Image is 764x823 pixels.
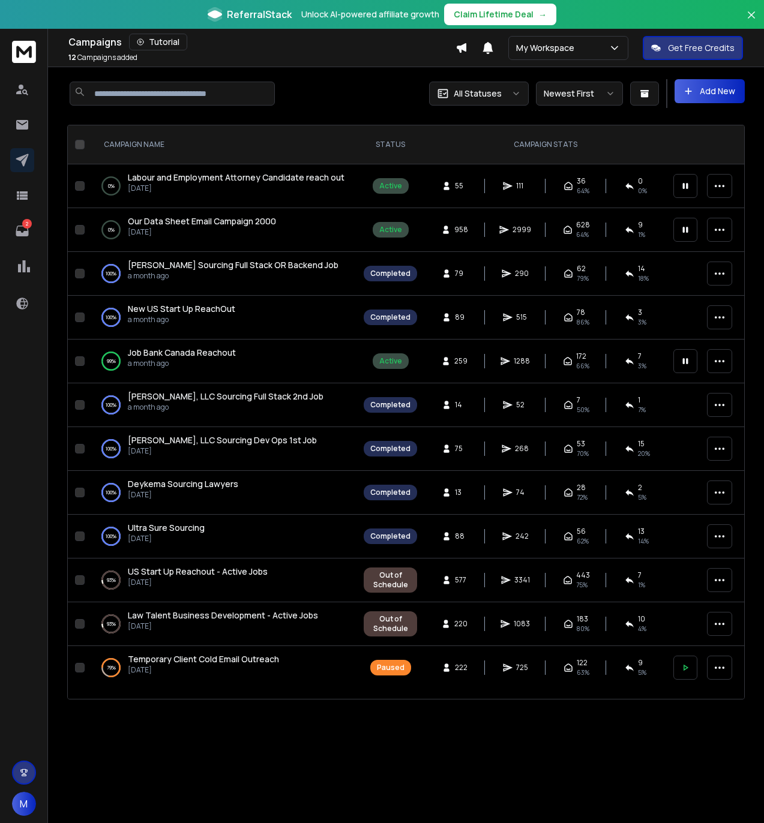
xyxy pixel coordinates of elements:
span: 515 [516,313,528,322]
td: 100%[PERSON_NAME], LLC Sourcing Dev Ops 1st Job[DATE] [89,427,356,471]
p: 100 % [106,486,116,498]
span: 220 [454,619,468,629]
div: Active [379,181,402,191]
p: [DATE] [128,227,276,237]
p: [DATE] [128,534,205,543]
p: [DATE] [128,665,279,675]
div: Completed [370,313,411,322]
span: → [538,8,547,20]
td: 93%US Start Up Reachout - Active Jobs[DATE] [89,558,356,602]
span: 290 [515,269,529,278]
span: Labour and Employment Attorney Candidate reach out [128,172,344,183]
p: 100 % [106,530,116,542]
a: 2 [10,219,34,243]
div: Campaigns [68,34,456,50]
div: Completed [370,488,411,497]
span: 70 % [577,449,589,458]
th: CAMPAIGN NAME [89,125,356,164]
span: 62 % [577,536,589,546]
a: Ultra Sure Sourcing [128,522,205,534]
span: Law Talent Business Development - Active Jobs [128,609,318,621]
span: 7 [577,395,580,405]
td: 100%[PERSON_NAME] Sourcing Full Stack OR Backend Joba month ago [89,252,356,296]
div: Out of Schedule [370,614,411,633]
span: [PERSON_NAME], LLC Sourcing Full Stack 2nd Job [128,391,323,402]
button: Newest First [536,82,623,106]
td: 99%Job Bank Canada Reachouta month ago [89,340,356,383]
td: 0%Our Data Sheet Email Campaign 2000[DATE] [89,208,356,252]
div: Paused [377,663,405,672]
span: 62 [577,264,586,274]
span: 183 [577,614,588,624]
button: Claim Lifetime Deal→ [444,4,556,25]
span: 66 % [576,361,589,371]
span: 5 % [638,668,646,677]
p: [DATE] [128,184,344,193]
span: 2 [638,483,642,492]
p: 100 % [106,311,116,323]
div: Completed [370,269,411,278]
span: 64 % [577,186,589,196]
span: 79 % [577,274,589,283]
div: Active [379,356,402,366]
p: [DATE] [128,446,317,456]
a: Deykema Sourcing Lawyers [128,478,238,490]
span: 63 % [577,668,589,677]
span: 3341 [514,575,530,585]
a: New US Start Up ReachOut [128,303,235,315]
p: All Statuses [454,88,502,100]
span: 1 % [638,230,645,239]
button: Close banner [744,7,759,36]
p: 93 % [107,618,116,630]
th: STATUS [356,125,424,164]
a: US Start Up Reachout - Active Jobs [128,566,268,578]
a: [PERSON_NAME], LLC Sourcing Full Stack 2nd Job [128,391,323,403]
td: 100%Ultra Sure Sourcing[DATE] [89,515,356,558]
span: 13 [455,488,467,497]
span: 7 [638,352,642,361]
span: ReferralStack [227,7,292,22]
button: M [12,792,36,816]
p: 79 % [107,662,116,674]
span: 9 [638,220,643,230]
p: [DATE] [128,578,268,587]
p: 100 % [106,399,116,411]
th: CAMPAIGN STATS [424,125,666,164]
span: 50 % [577,405,589,414]
span: 14 % [638,536,649,546]
p: a month ago [128,315,235,325]
span: 111 [516,181,528,191]
span: 56 [577,527,586,536]
div: Out of Schedule [370,570,411,590]
span: 9 [638,658,643,668]
span: 628 [576,220,590,230]
span: 10 [638,614,645,624]
span: 1083 [514,619,530,629]
p: 2 [22,219,32,229]
a: Law Talent Business Development - Active Jobs [128,609,318,621]
span: 88 [455,531,467,541]
span: 53 [577,439,585,449]
span: 222 [455,663,468,672]
span: 75 % [576,580,588,590]
span: 14 [638,264,645,274]
span: 74 [516,488,528,497]
span: 122 [577,658,588,668]
a: Our Data Sheet Email Campaign 2000 [128,215,276,227]
a: Temporary Client Cold Email Outreach [128,653,279,665]
span: 20 % [638,449,650,458]
span: 242 [516,531,529,541]
span: 86 % [577,317,589,327]
p: a month ago [128,271,338,281]
button: Get Free Credits [643,36,743,60]
span: 72 % [577,492,588,502]
span: 0 % [638,186,647,196]
a: Labour and Employment Attorney Candidate reach out [128,172,344,184]
a: [PERSON_NAME] Sourcing Full Stack OR Backend Job [128,259,338,271]
span: Job Bank Canada Reachout [128,347,236,358]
